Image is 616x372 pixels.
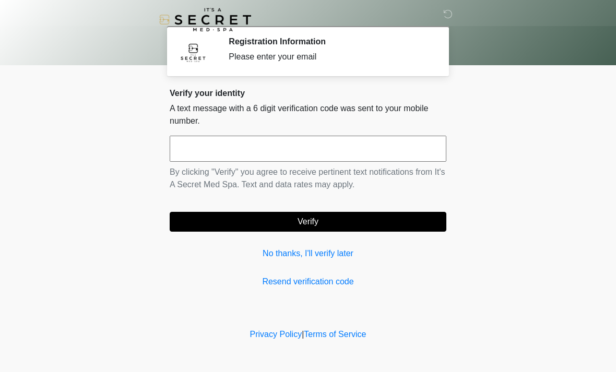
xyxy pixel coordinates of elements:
[250,330,302,339] a: Privacy Policy
[229,51,431,63] div: Please enter your email
[170,102,446,127] p: A text message with a 6 digit verification code was sent to your mobile number.
[170,247,446,260] a: No thanks, I'll verify later
[304,330,366,339] a: Terms of Service
[159,8,251,31] img: It's A Secret Med Spa Logo
[170,212,446,232] button: Verify
[302,330,304,339] a: |
[170,275,446,288] a: Resend verification code
[170,166,446,191] p: By clicking "Verify" you agree to receive pertinent text notifications from It's A Secret Med Spa...
[177,37,209,68] img: Agent Avatar
[170,88,446,98] h2: Verify your identity
[229,37,431,46] h2: Registration Information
